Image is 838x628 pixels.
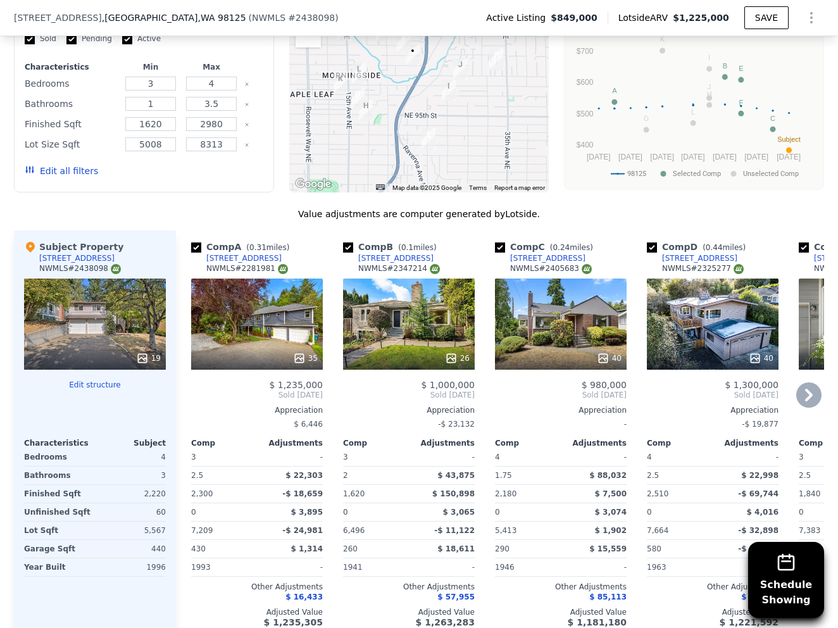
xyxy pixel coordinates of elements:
img: NWMLS Logo [582,264,592,274]
img: NWMLS Logo [734,264,744,274]
span: 5,413 [495,526,516,535]
span: Sold [DATE] [647,390,779,400]
div: 1963 [647,558,710,576]
text: Selected Comp [673,170,721,178]
span: ( miles) [393,243,441,252]
button: Clear [244,142,249,148]
div: 40 [597,352,622,365]
span: Active Listing [486,11,551,24]
span: 290 [495,544,510,553]
img: NWMLS Logo [111,264,121,274]
div: 1.75 [495,467,558,484]
div: - [411,558,475,576]
span: ( miles) [697,243,751,252]
div: 3238 NE 100th Street Unit D [489,49,503,70]
span: ( miles) [545,243,598,252]
div: 60 [97,503,166,521]
span: -$ 11,122 [434,526,475,535]
div: 1529 NE 96th St [351,88,365,110]
div: Appreciation [495,405,627,415]
span: $ 1,000,000 [421,380,475,390]
span: Lotside ARV [618,11,673,24]
input: Sold [25,34,35,44]
div: [STREET_ADDRESS] [39,253,115,263]
div: Subject Property [24,241,123,253]
div: 2501 NE 91st St [422,128,435,149]
div: Max [184,62,239,72]
span: $ 22,998 [741,471,779,480]
span: 0.44 [706,243,723,252]
div: 2 [343,467,406,484]
span: $ 1,314 [291,544,323,553]
button: Edit all filters [25,165,98,177]
button: Clear [244,102,249,107]
text: B [723,62,727,70]
div: 35 [293,352,318,365]
div: 2320 NE 102nd St [406,44,420,66]
button: Clear [244,82,249,87]
text: $400 [577,141,594,149]
div: Comp [495,438,561,448]
div: 5,567 [97,522,166,539]
a: Report a map error [494,184,545,191]
div: Lot Sqft [24,522,92,539]
div: Appreciation [191,405,323,415]
a: Terms (opens in new tab) [469,184,487,191]
div: Adjustments [409,438,475,448]
span: $ 22,303 [285,471,323,480]
div: - [260,448,323,466]
span: 3 [799,453,804,462]
span: $ 88,032 [589,471,627,480]
span: 3 [191,453,196,462]
text: 98125 [627,170,646,178]
text: C [770,115,775,122]
span: 0 [647,508,652,517]
span: 4 [647,453,652,462]
div: 4 [97,448,166,466]
div: Other Adjustments [495,582,627,592]
span: -$ 18,659 [282,489,323,498]
div: Characteristics [25,62,118,72]
span: 0.31 [249,243,266,252]
div: Adjusted Value [495,607,627,617]
div: Min [123,62,178,72]
div: Bedrooms [25,75,118,92]
div: 2,220 [97,485,166,503]
span: $ 1,181,180 [568,617,627,627]
input: Active [122,34,132,44]
text: I [708,54,710,61]
div: Adjusted Value [647,607,779,617]
span: $ 57,955 [437,593,475,601]
img: NWMLS Logo [430,264,440,274]
div: - [411,448,475,466]
span: $ 18,611 [437,544,475,553]
div: Adjusted Value [191,607,323,617]
span: $ 1,235,305 [264,617,323,627]
span: 0 [799,508,804,517]
span: Map data ©2025 Google [392,184,461,191]
label: Sold [25,34,56,44]
span: Sold [DATE] [495,390,627,400]
div: Comp [343,438,409,448]
div: [STREET_ADDRESS] [510,253,585,263]
span: 7,664 [647,526,668,535]
span: $ 85,113 [589,593,627,601]
div: Year Built [24,558,92,576]
span: , WA 98125 [197,13,246,23]
text: [DATE] [681,153,705,161]
div: Adjustments [257,438,323,448]
span: 2,300 [191,489,213,498]
span: 3 [343,453,348,462]
div: Characteristics [24,438,95,448]
div: NWMLS # 2405683 [510,263,592,274]
text: Unselected Comp [743,170,799,178]
span: 6,496 [343,526,365,535]
div: Comp B [343,241,442,253]
button: Edit structure [24,380,166,390]
span: 0 [191,508,196,517]
div: Bathrooms [24,467,92,484]
span: 580 [647,544,661,553]
input: Pending [66,34,77,44]
div: [STREET_ADDRESS] [206,253,282,263]
img: NWMLS Logo [278,264,288,274]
